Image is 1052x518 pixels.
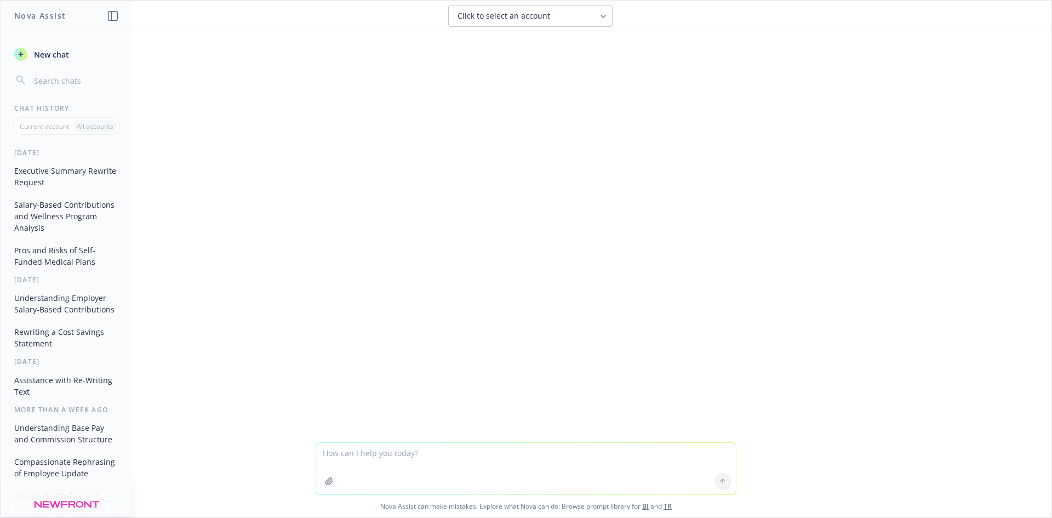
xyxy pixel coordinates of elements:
[10,44,123,64] button: New chat
[32,73,119,88] input: Search chats
[1,148,132,157] div: [DATE]
[10,289,123,318] button: Understanding Employer Salary-Based Contributions
[10,419,123,448] button: Understanding Base Pay and Commission Structure
[10,241,123,271] button: Pros and Risks of Self-Funded Medical Plans
[20,122,69,131] p: Current account
[10,196,123,237] button: Salary-Based Contributions and Wellness Program Analysis
[458,10,550,21] span: Click to select an account
[32,49,69,60] span: New chat
[642,502,649,511] a: BI
[1,104,132,113] div: Chat History
[10,371,123,401] button: Assistance with Re-Writing Text
[448,5,613,27] button: Click to select an account
[1,357,132,366] div: [DATE]
[10,162,123,191] button: Executive Summary Rewrite Request
[664,502,672,511] a: TR
[10,453,123,482] button: Compassionate Rephrasing of Employee Update
[77,122,113,131] p: All accounts
[1,275,132,284] div: [DATE]
[5,495,1047,517] span: Nova Assist can make mistakes. Explore what Nova can do: Browse prompt library for and
[10,323,123,352] button: Rewriting a Cost Savings Statement
[14,10,66,21] h1: Nova Assist
[1,405,132,414] div: More than a week ago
